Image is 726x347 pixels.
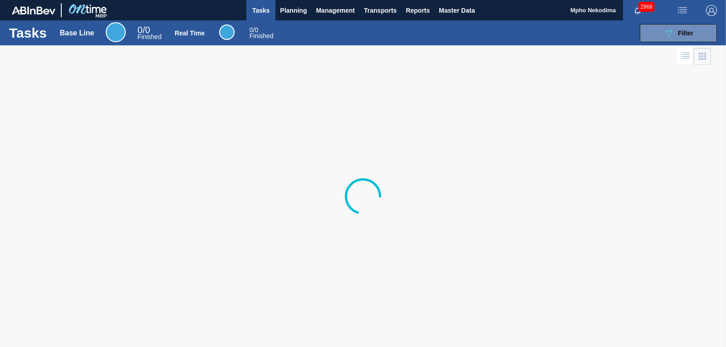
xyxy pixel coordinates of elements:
[250,26,258,34] span: / 0
[12,6,55,15] img: TNhmsLtSVTkK8tSr43FrP2fwEKptu5GPRR3wAAAABJRU5ErkJggg==
[678,29,693,37] span: Filter
[250,27,274,39] div: Real Time
[250,26,253,34] span: 0
[623,4,652,17] button: Notifications
[439,5,475,16] span: Master Data
[137,25,150,35] span: / 0
[106,22,126,42] div: Base Line
[137,26,162,40] div: Base Line
[280,5,307,16] span: Planning
[677,5,688,16] img: userActions
[137,33,162,40] span: Finished
[137,25,142,35] span: 0
[250,32,274,39] span: Finished
[316,5,355,16] span: Management
[364,5,397,16] span: Transports
[175,29,205,37] div: Real Time
[219,24,235,40] div: Real Time
[640,24,717,42] button: Filter
[60,29,94,37] div: Base Line
[9,28,47,38] h1: Tasks
[706,5,717,16] img: Logout
[638,2,654,12] span: 2868
[251,5,271,16] span: Tasks
[406,5,430,16] span: Reports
